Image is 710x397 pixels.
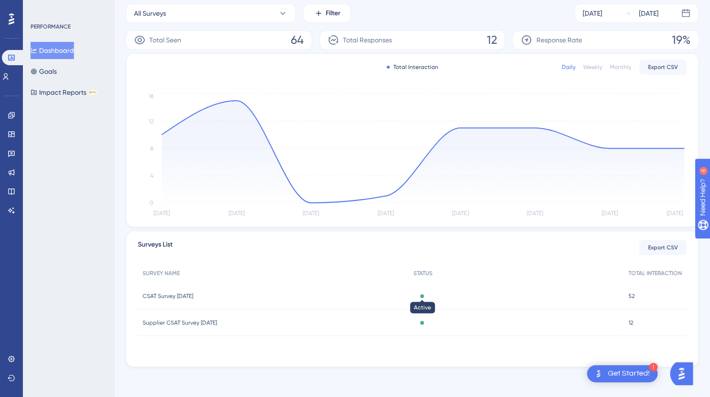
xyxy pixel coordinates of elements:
span: TOTAL INTERACTION [628,269,682,277]
span: CSAT Survey [DATE] [143,292,193,300]
div: PERFORMANCE [31,23,71,30]
span: 52 [628,292,635,300]
tspan: 16 [149,93,154,99]
button: Export CSV [639,60,687,75]
iframe: UserGuiding AI Assistant Launcher [670,359,699,388]
span: Export CSV [648,244,678,251]
button: Goals [31,63,57,80]
span: All Surveys [134,8,166,19]
span: Total Responses [343,34,392,46]
img: launcher-image-alternative-text [593,368,604,379]
tspan: [DATE] [154,210,170,217]
span: 64 [291,32,304,48]
div: Monthly [610,63,631,71]
tspan: [DATE] [667,210,683,217]
tspan: [DATE] [527,210,543,217]
span: 12 [628,319,633,327]
button: Impact ReportsBETA [31,84,97,101]
span: Total Seen [149,34,181,46]
span: Export CSV [648,63,678,71]
span: Supplier CSAT Survey [DATE] [143,319,217,327]
div: 1 [649,363,658,371]
button: All Surveys [126,4,296,23]
span: SURVEY NAME [143,269,180,277]
tspan: 12 [149,118,154,125]
div: [DATE] [639,8,659,19]
span: Surveys List [138,239,173,256]
span: 12 [486,32,497,48]
tspan: 8 [150,145,154,152]
button: Filter [303,4,351,23]
tspan: [DATE] [601,210,617,217]
div: Total Interaction [387,63,438,71]
tspan: [DATE] [378,210,394,217]
tspan: [DATE] [303,210,319,217]
div: Weekly [583,63,602,71]
div: BETA [88,90,97,95]
span: Filter [326,8,340,19]
span: STATUS [413,269,432,277]
tspan: [DATE] [452,210,468,217]
button: Dashboard [31,42,74,59]
tspan: 0 [150,199,154,206]
div: Daily [562,63,576,71]
span: 19% [672,32,690,48]
span: Need Help? [22,2,60,14]
div: 4 [66,5,69,12]
tspan: 4 [150,172,154,179]
button: Export CSV [639,240,687,255]
div: [DATE] [583,8,602,19]
span: Response Rate [536,34,582,46]
tspan: [DATE] [228,210,245,217]
div: Get Started! [608,368,650,379]
div: Open Get Started! checklist, remaining modules: 1 [587,365,658,382]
